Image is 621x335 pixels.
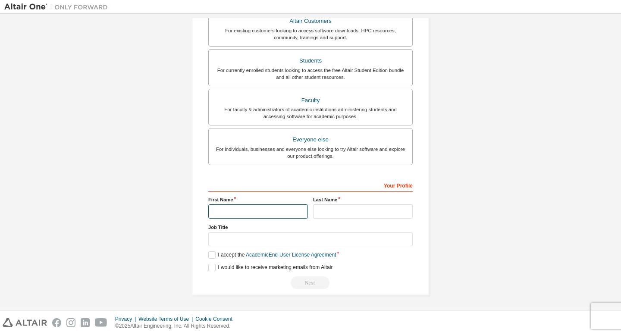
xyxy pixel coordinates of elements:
[214,67,407,81] div: For currently enrolled students looking to access the free Altair Student Edition bundle and all ...
[138,316,195,322] div: Website Terms of Use
[214,94,407,106] div: Faculty
[115,316,138,322] div: Privacy
[195,316,237,322] div: Cookie Consent
[208,178,413,192] div: Your Profile
[3,318,47,327] img: altair_logo.svg
[4,3,112,11] img: Altair One
[208,224,413,231] label: Job Title
[115,322,238,330] p: © 2025 Altair Engineering, Inc. All Rights Reserved.
[214,106,407,120] div: For faculty & administrators of academic institutions administering students and accessing softwa...
[81,318,90,327] img: linkedin.svg
[214,27,407,41] div: For existing customers looking to access software downloads, HPC resources, community, trainings ...
[208,196,308,203] label: First Name
[313,196,413,203] label: Last Name
[214,134,407,146] div: Everyone else
[208,251,336,259] label: I accept the
[66,318,75,327] img: instagram.svg
[246,252,336,258] a: Academic End-User License Agreement
[214,55,407,67] div: Students
[52,318,61,327] img: facebook.svg
[95,318,107,327] img: youtube.svg
[214,15,407,27] div: Altair Customers
[208,276,413,289] div: Read and acccept EULA to continue
[208,264,332,271] label: I would like to receive marketing emails from Altair
[214,146,407,160] div: For individuals, businesses and everyone else looking to try Altair software and explore our prod...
